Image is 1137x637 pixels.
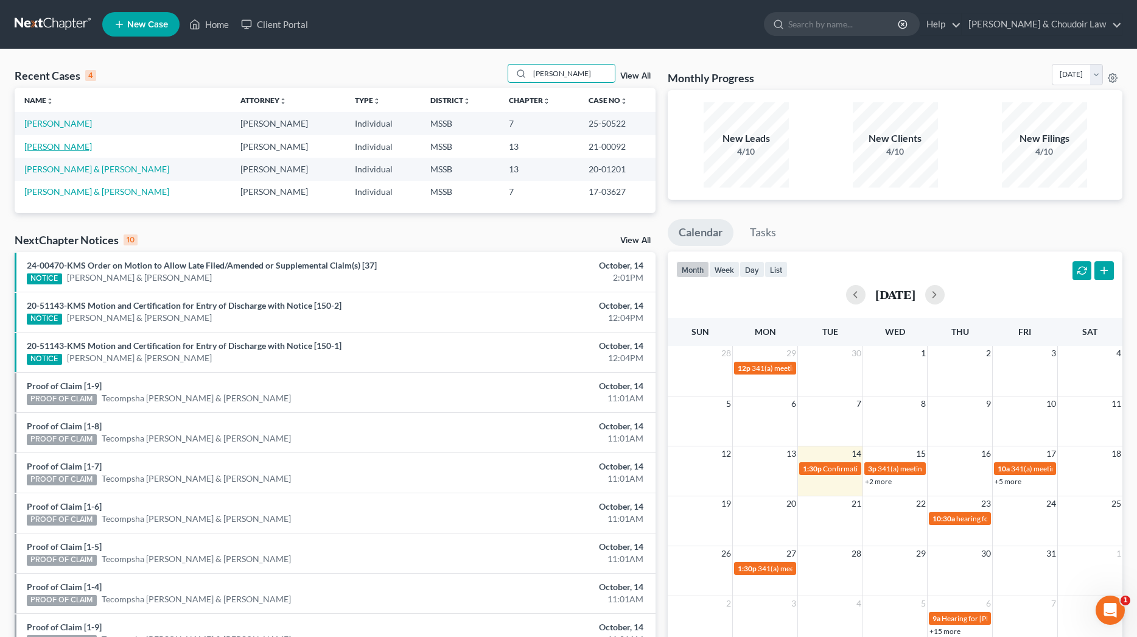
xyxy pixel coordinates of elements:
div: October, 14 [446,259,643,272]
span: 12p [738,364,750,373]
button: week [709,261,740,278]
i: unfold_more [279,97,287,105]
td: MSSB [421,112,499,135]
div: NOTICE [27,314,62,325]
span: 20 [785,496,797,511]
a: [PERSON_NAME] & Choudoir Law [962,13,1122,35]
span: 16 [980,446,992,461]
div: 11:01AM [446,473,643,485]
a: Client Portal [235,13,314,35]
span: hearing for [PERSON_NAME] [956,514,1050,523]
span: 1 [1121,596,1130,605]
div: NextChapter Notices [15,233,138,247]
td: 13 [499,158,579,180]
a: Typeunfold_more [355,96,380,105]
div: October, 14 [446,340,643,352]
button: month [676,261,709,278]
button: list [764,261,788,278]
td: 20-01201 [579,158,656,180]
div: 10 [124,234,138,245]
span: 28 [720,346,732,361]
div: 4/10 [1002,146,1087,158]
span: 28 [850,546,862,561]
td: 17-03627 [579,181,656,203]
div: October, 14 [446,420,643,432]
span: 9 [985,396,992,411]
span: 3 [790,596,797,611]
span: 1:30p [738,564,757,573]
td: Individual [345,158,421,180]
h2: [DATE] [875,288,915,301]
span: 21 [850,496,862,511]
span: 5 [920,596,927,611]
span: 341(a) meeting for [PERSON_NAME] [878,464,995,473]
div: October, 14 [446,581,643,593]
div: 11:01AM [446,593,643,605]
span: Mon [755,326,776,337]
span: Sun [691,326,709,337]
a: Tecompsha [PERSON_NAME] & [PERSON_NAME] [102,392,291,404]
span: Sat [1082,326,1097,337]
td: 7 [499,112,579,135]
a: Tecompsha [PERSON_NAME] & [PERSON_NAME] [102,593,291,605]
a: Home [183,13,235,35]
i: unfold_more [373,97,380,105]
td: Individual [345,112,421,135]
span: New Case [127,20,168,29]
a: 20-51143-KMS Motion and Certification for Entry of Discharge with Notice [150-1] [27,340,341,351]
button: day [740,261,764,278]
a: [PERSON_NAME] & [PERSON_NAME] [24,186,169,197]
a: Case Nounfold_more [589,96,628,105]
a: 20-51143-KMS Motion and Certification for Entry of Discharge with Notice [150-2] [27,300,341,311]
span: 1 [920,346,927,361]
a: +2 more [865,477,892,486]
td: 13 [499,135,579,158]
td: 21-00092 [579,135,656,158]
div: 12:04PM [446,312,643,324]
div: 4 [85,70,96,81]
span: 341(a) meeting for [PERSON_NAME] [752,364,869,373]
a: Proof of Claim [1-9] [27,381,102,391]
td: [PERSON_NAME] [231,135,345,158]
td: Individual [345,181,421,203]
a: Proof of Claim [1-9] [27,622,102,632]
span: 19 [720,496,732,511]
span: 341(a) meeting for [PERSON_NAME] [758,564,875,573]
a: View All [620,236,651,245]
h3: Monthly Progress [668,71,754,85]
a: [PERSON_NAME] & [PERSON_NAME] [67,352,212,364]
div: October, 14 [446,380,643,392]
a: Districtunfold_more [430,96,471,105]
a: [PERSON_NAME] [24,118,92,128]
span: 6 [985,596,992,611]
i: unfold_more [620,97,628,105]
a: Proof of Claim [1-5] [27,541,102,552]
a: Tecompsha [PERSON_NAME] & [PERSON_NAME] [102,513,291,525]
span: 341(a) meeting for [PERSON_NAME] [1011,464,1128,473]
span: 24 [1045,496,1057,511]
a: [PERSON_NAME] & [PERSON_NAME] [24,164,169,174]
td: MSSB [421,135,499,158]
div: NOTICE [27,273,62,284]
div: 11:01AM [446,513,643,525]
a: Proof of Claim [1-6] [27,501,102,512]
span: 29 [915,546,927,561]
div: October, 14 [446,501,643,513]
input: Search by name... [788,13,900,35]
div: New Clients [853,132,938,146]
span: 3p [868,464,876,473]
a: Proof of Claim [1-8] [27,421,102,431]
div: 2:01PM [446,272,643,284]
div: October, 14 [446,300,643,312]
a: [PERSON_NAME] & [PERSON_NAME] [67,272,212,284]
div: October, 14 [446,621,643,633]
div: 11:01AM [446,432,643,445]
div: 11:01AM [446,392,643,404]
td: 25-50522 [579,112,656,135]
div: New Filings [1002,132,1087,146]
span: 25 [1110,496,1122,511]
a: 24-00470-KMS Order on Motion to Allow Late Filed/Amended or Supplemental Claim(s) [37] [27,260,377,270]
span: 9a [932,614,940,623]
span: 18 [1110,446,1122,461]
a: Tecompsha [PERSON_NAME] & [PERSON_NAME] [102,473,291,485]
